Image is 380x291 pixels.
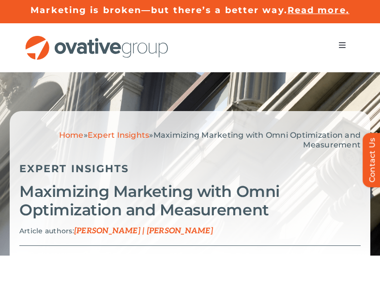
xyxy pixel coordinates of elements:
[19,162,129,175] a: Expert Insights
[74,226,213,236] span: [PERSON_NAME] | [PERSON_NAME]
[329,35,356,55] nav: Menu
[59,130,361,149] span: » »
[59,130,84,140] a: Home
[153,130,361,149] span: Maximizing Marketing with Omni Optimization and Measurement
[30,5,288,16] a: Marketing is broken—but there’s a better way.
[88,130,150,140] a: Expert Insights
[24,34,169,44] a: OG_Full_horizontal_RGB
[288,5,350,16] a: Read more.
[19,182,361,219] h2: Maximizing Marketing with Omni Optimization and Measurement
[19,226,361,236] p: Article authors:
